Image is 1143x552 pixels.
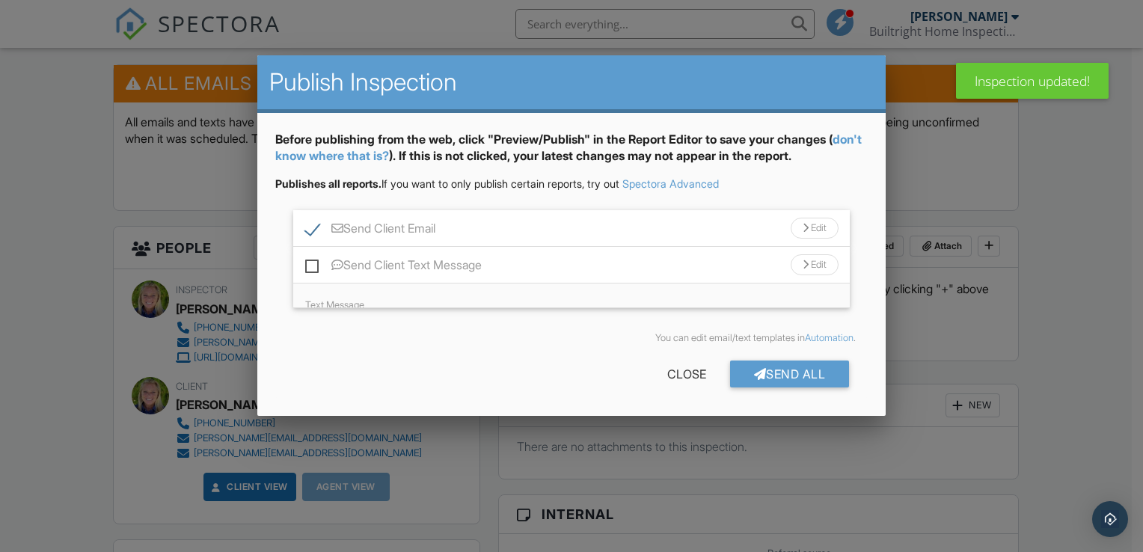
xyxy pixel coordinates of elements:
div: Send All [730,361,850,387]
div: Edit [791,254,839,275]
label: Send Client Email [305,221,435,240]
label: Text Message [305,299,364,310]
a: Automation [805,332,854,343]
h2: Publish Inspection [269,67,874,97]
a: don't know where that is? [275,132,862,163]
div: Before publishing from the web, click "Preview/Publish" in the Report Editor to save your changes... [275,131,868,177]
div: Inspection updated! [956,63,1109,99]
div: Edit [791,218,839,239]
strong: Publishes all reports. [275,177,381,190]
a: Spectora Advanced [622,177,719,190]
span: If you want to only publish certain reports, try out [275,177,619,190]
div: You can edit email/text templates in . [287,332,856,344]
div: Close [643,361,730,387]
div: Open Intercom Messenger [1092,501,1128,537]
label: Send Client Text Message [305,258,482,277]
